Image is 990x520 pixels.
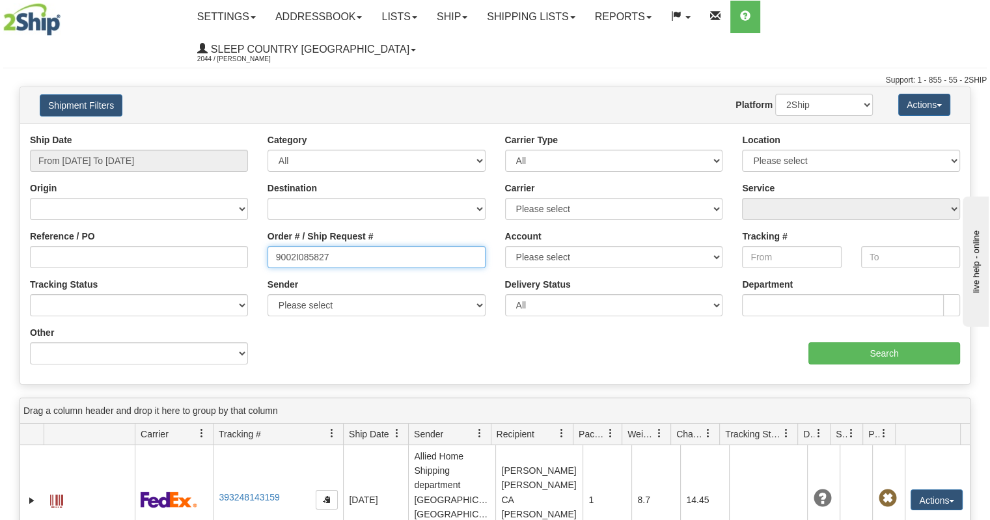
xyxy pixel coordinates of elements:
input: To [861,246,960,268]
a: Weight filter column settings [648,422,670,445]
a: Shipment Issues filter column settings [840,422,862,445]
input: Search [808,342,960,364]
span: 2044 / [PERSON_NAME] [197,53,295,66]
div: grid grouping header [20,398,970,424]
span: Sender [414,428,443,441]
a: 393248143159 [219,492,279,502]
label: Account [505,230,542,243]
img: logo2044.jpg [3,3,61,36]
span: Sleep Country [GEOGRAPHIC_DATA] [208,44,409,55]
a: Ship Date filter column settings [386,422,408,445]
label: Department [742,278,793,291]
a: Carrier filter column settings [191,422,213,445]
label: Carrier [505,182,535,195]
span: Recipient [497,428,534,441]
span: Shipment Issues [836,428,847,441]
span: Pickup Not Assigned [878,489,896,508]
a: Ship [427,1,477,33]
div: live help - online [10,11,120,21]
a: Shipping lists [477,1,584,33]
label: Other [30,326,54,339]
span: Charge [676,428,704,441]
label: Destination [268,182,317,195]
button: Copy to clipboard [316,490,338,510]
input: From [742,246,841,268]
span: Ship Date [349,428,389,441]
a: Label [50,489,63,510]
a: Settings [187,1,266,33]
label: Platform [736,98,773,111]
span: Packages [579,428,606,441]
img: 2 - FedEx Express® [141,491,197,508]
span: Tracking Status [725,428,782,441]
a: Packages filter column settings [599,422,622,445]
label: Carrier Type [505,133,558,146]
span: Tracking # [219,428,261,441]
button: Actions [898,94,950,116]
a: Sender filter column settings [469,422,491,445]
iframe: chat widget [960,193,989,326]
label: Order # / Ship Request # [268,230,374,243]
a: Charge filter column settings [697,422,719,445]
span: Delivery Status [803,428,814,441]
a: Pickup Status filter column settings [873,422,895,445]
label: Delivery Status [505,278,571,291]
div: Support: 1 - 855 - 55 - 2SHIP [3,75,987,86]
label: Origin [30,182,57,195]
label: Location [742,133,780,146]
a: Addressbook [266,1,372,33]
a: Delivery Status filter column settings [808,422,830,445]
button: Actions [911,489,963,510]
a: Sleep Country [GEOGRAPHIC_DATA] 2044 / [PERSON_NAME] [187,33,426,66]
a: Expand [25,494,38,507]
label: Category [268,133,307,146]
a: Lists [372,1,426,33]
span: Pickup Status [868,428,879,441]
button: Shipment Filters [40,94,122,116]
label: Ship Date [30,133,72,146]
span: Weight [627,428,655,441]
a: Reports [585,1,661,33]
a: Recipient filter column settings [551,422,573,445]
label: Sender [268,278,298,291]
span: Unknown [813,489,831,508]
label: Tracking # [742,230,787,243]
label: Tracking Status [30,278,98,291]
label: Reference / PO [30,230,95,243]
a: Tracking Status filter column settings [775,422,797,445]
a: Tracking # filter column settings [321,422,343,445]
span: Carrier [141,428,169,441]
label: Service [742,182,775,195]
